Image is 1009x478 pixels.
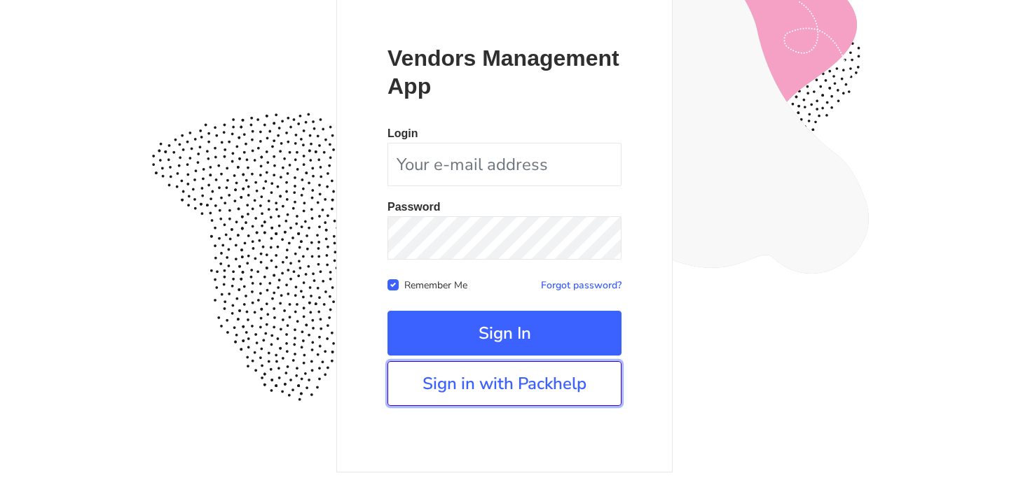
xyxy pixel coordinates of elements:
[404,276,467,292] label: Remember Me
[387,202,622,213] p: Password
[541,279,622,292] a: Forgot password?
[387,311,622,356] button: Sign In
[387,361,622,406] a: Sign in with Packhelp
[387,128,622,139] p: Login
[387,143,622,186] input: Your e-mail address
[387,44,622,100] p: Vendors Management App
